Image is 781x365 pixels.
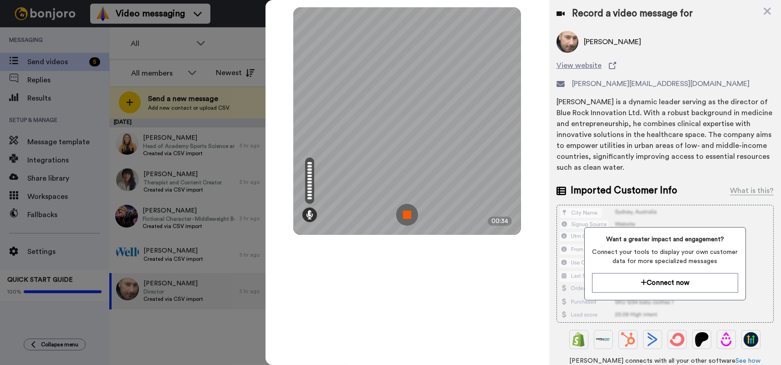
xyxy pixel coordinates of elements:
span: [PERSON_NAME][EMAIL_ADDRESS][DOMAIN_NAME] [572,78,750,89]
span: Want a greater impact and engagement? [592,235,738,244]
img: Shopify [572,332,586,347]
img: ic_record_stop.svg [396,204,418,226]
div: What is this? [730,185,774,196]
img: Patreon [694,332,709,347]
img: Hubspot [621,332,635,347]
img: Drip [719,332,734,347]
img: ConvertKit [670,332,684,347]
div: [PERSON_NAME] is a dynamic leader serving as the director of Blue Rock Innovation Ltd. With a rob... [556,96,774,173]
img: GoHighLevel [744,332,758,347]
span: Imported Customer Info [571,184,677,198]
span: Connect your tools to display your own customer data for more specialized messages [592,248,738,266]
span: View website [556,60,602,71]
button: Connect now [592,273,738,293]
img: ActiveCampaign [645,332,660,347]
img: Ontraport [596,332,611,347]
div: 00:34 [488,217,512,226]
a: See how [735,358,761,364]
a: View website [556,60,774,71]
